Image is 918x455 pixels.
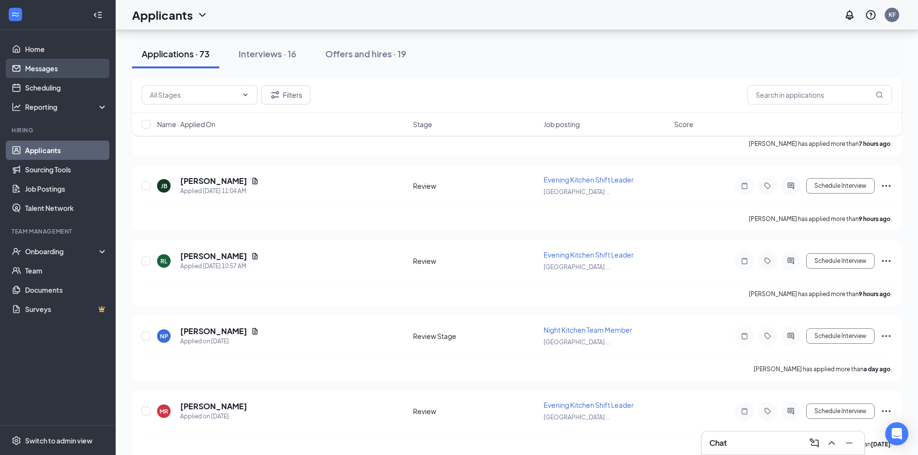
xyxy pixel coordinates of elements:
[754,365,892,373] p: [PERSON_NAME] has applied more than .
[12,102,21,112] svg: Analysis
[25,160,107,179] a: Sourcing Tools
[709,438,727,448] h3: Chat
[239,48,296,60] div: Interviews · 16
[880,405,892,417] svg: Ellipses
[12,227,106,235] div: Team Management
[885,422,908,445] div: Open Intercom Messenger
[747,85,892,104] input: Search in applications
[241,91,249,99] svg: ChevronDown
[25,39,107,59] a: Home
[544,414,610,421] span: [GEOGRAPHIC_DATA] ...
[413,256,538,266] div: Review
[325,48,406,60] div: Offers and hires · 19
[25,261,107,280] a: Team
[12,436,21,445] svg: Settings
[197,9,208,21] svg: ChevronDown
[25,198,107,218] a: Talent Network
[25,179,107,198] a: Job Postings
[161,182,167,190] div: JB
[413,406,538,416] div: Review
[785,332,797,340] svg: ActiveChat
[25,59,107,78] a: Messages
[544,325,632,334] span: Night Kitchen Team Member
[544,119,580,129] span: Job posting
[251,177,259,185] svg: Document
[880,180,892,192] svg: Ellipses
[843,437,855,449] svg: Minimize
[93,10,103,20] svg: Collapse
[180,186,259,196] div: Applied [DATE] 11:04 AM
[880,255,892,267] svg: Ellipses
[160,332,168,340] div: NP
[150,90,238,100] input: All Stages
[180,176,247,186] h5: [PERSON_NAME]
[841,435,857,451] button: Minimize
[180,251,247,261] h5: [PERSON_NAME]
[806,328,875,344] button: Schedule Interview
[413,331,538,341] div: Review Stage
[544,175,634,184] span: Evening Kitchen Shift Leader
[251,252,259,260] svg: Document
[25,141,107,160] a: Applicants
[12,126,106,134] div: Hiring
[674,119,693,129] span: Score
[865,9,877,21] svg: QuestionInfo
[785,407,797,415] svg: ActiveChat
[25,78,107,97] a: Scheduling
[25,436,93,445] div: Switch to admin view
[749,215,892,223] p: [PERSON_NAME] has applied more than .
[844,9,855,21] svg: Notifications
[544,338,610,346] span: [GEOGRAPHIC_DATA] ...
[889,11,896,19] div: KF
[785,257,797,265] svg: ActiveChat
[739,407,750,415] svg: Note
[824,435,839,451] button: ChevronUp
[809,437,820,449] svg: ComposeMessage
[785,182,797,190] svg: ActiveChat
[876,91,883,99] svg: MagnifyingGlass
[544,401,634,409] span: Evening Kitchen Shift Leader
[806,178,875,194] button: Schedule Interview
[544,188,610,195] span: [GEOGRAPHIC_DATA] ...
[142,48,210,60] div: Applications · 73
[859,215,891,222] b: 9 hours ago
[261,85,310,104] button: Filter Filters
[739,332,750,340] svg: Note
[25,102,108,112] div: Reporting
[12,247,21,256] svg: UserCheck
[864,365,891,373] b: a day ago
[25,280,107,299] a: Documents
[180,261,259,271] div: Applied [DATE] 10:57 AM
[859,290,891,298] b: 9 hours ago
[871,441,891,448] b: [DATE]
[762,182,773,190] svg: Tag
[157,119,215,129] span: Name · Applied On
[25,247,99,256] div: Onboarding
[180,326,247,337] h5: [PERSON_NAME]
[762,257,773,265] svg: Tag
[762,407,773,415] svg: Tag
[806,403,875,419] button: Schedule Interview
[807,435,822,451] button: ComposeMessage
[269,89,281,101] svg: Filter
[806,253,875,269] button: Schedule Interview
[25,299,107,319] a: SurveysCrown
[739,182,750,190] svg: Note
[251,327,259,335] svg: Document
[180,337,259,346] div: Applied on [DATE]
[11,10,20,19] svg: WorkstreamLogo
[180,412,247,421] div: Applied on [DATE]
[544,250,634,259] span: Evening Kitchen Shift Leader
[132,7,193,23] h1: Applicants
[826,437,838,449] svg: ChevronUp
[160,407,168,416] div: MR
[739,257,750,265] svg: Note
[413,119,432,129] span: Stage
[749,290,892,298] p: [PERSON_NAME] has applied more than .
[762,332,773,340] svg: Tag
[880,330,892,342] svg: Ellipses
[160,257,167,265] div: RL
[544,263,610,271] span: [GEOGRAPHIC_DATA] ...
[413,181,538,191] div: Review
[180,401,247,412] h5: [PERSON_NAME]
